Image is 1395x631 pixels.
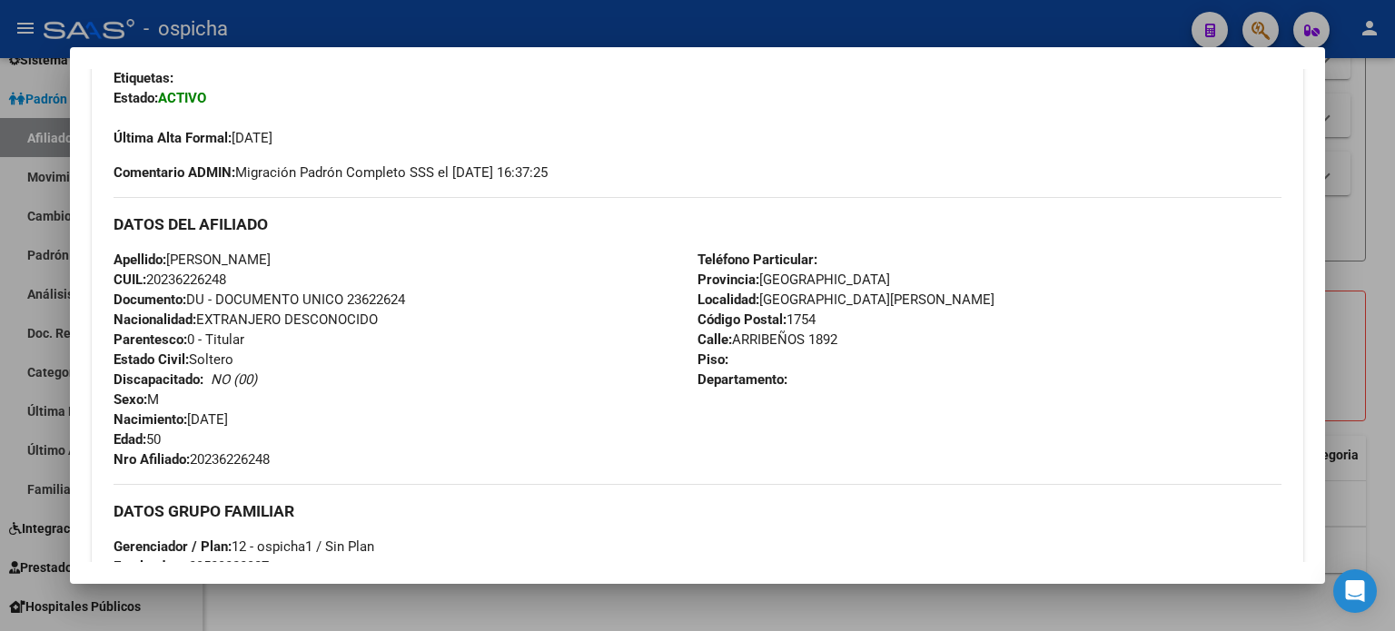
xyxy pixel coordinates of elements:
[114,130,232,146] strong: Última Alta Formal:
[114,411,228,428] span: [DATE]
[114,291,405,308] span: DU - DOCUMENTO UNICO 23622624
[114,251,166,268] strong: Apellido:
[114,331,187,348] strong: Parentesco:
[697,271,759,288] strong: Provincia:
[114,331,244,348] span: 0 - Titular
[697,251,817,268] strong: Teléfono Particular:
[114,291,186,308] strong: Documento:
[114,411,187,428] strong: Nacimiento:
[114,431,161,448] span: 50
[114,164,235,181] strong: Comentario ADMIN:
[114,451,270,468] span: 20236226248
[697,291,994,308] span: [GEOGRAPHIC_DATA][PERSON_NAME]
[697,331,837,348] span: ARRIBEÑOS 1892
[697,291,759,308] strong: Localidad:
[697,271,890,288] span: [GEOGRAPHIC_DATA]
[697,351,728,368] strong: Piso:
[114,451,190,468] strong: Nro Afiliado:
[697,331,732,348] strong: Calle:
[114,391,147,408] strong: Sexo:
[114,391,159,408] span: M
[114,271,146,288] strong: CUIL:
[114,130,272,146] span: [DATE]
[211,371,257,388] i: NO (00)
[114,311,196,328] strong: Nacionalidad:
[114,351,189,368] strong: Estado Civil:
[697,371,787,388] strong: Departamento:
[114,558,182,575] strong: Empleador:
[158,90,206,106] strong: ACTIVO
[114,271,226,288] span: 20236226248
[114,538,374,555] span: 12 - ospicha1 / Sin Plan
[114,70,173,86] strong: Etiquetas:
[114,251,271,268] span: [PERSON_NAME]
[114,351,233,368] span: Soltero
[697,311,816,328] span: 1754
[114,214,1281,234] h3: DATOS DEL AFILIADO
[114,538,232,555] strong: Gerenciador / Plan:
[1333,569,1377,613] div: Open Intercom Messenger
[114,163,548,182] span: Migración Padrón Completo SSS el [DATE] 16:37:25
[114,371,203,388] strong: Discapacitado:
[189,557,269,577] div: 30530323087
[114,431,146,448] strong: Edad:
[114,90,158,106] strong: Estado:
[697,311,787,328] strong: Código Postal:
[114,501,1281,521] h3: DATOS GRUPO FAMILIAR
[114,311,378,328] span: EXTRANJERO DESCONOCIDO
